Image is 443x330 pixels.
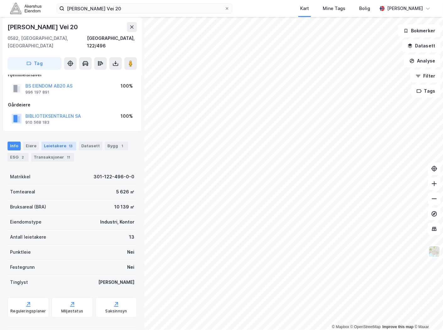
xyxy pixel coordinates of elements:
[41,142,76,150] div: Leietakere
[100,218,134,226] div: Industri, Kontor
[105,309,127,314] div: Saksinnsyn
[410,70,440,82] button: Filter
[65,154,72,160] div: 11
[10,218,41,226] div: Eiendomstype
[412,300,443,330] iframe: Chat Widget
[10,233,46,241] div: Antall leietakere
[412,300,443,330] div: Kontrollprogram for chat
[8,22,79,32] div: [PERSON_NAME] Vei 20
[8,57,62,70] button: Tag
[116,188,134,196] div: 5 626 ㎡
[127,263,134,271] div: Nei
[8,35,87,50] div: 0582, [GEOGRAPHIC_DATA], [GEOGRAPHIC_DATA]
[23,142,39,150] div: Eiere
[68,143,74,149] div: 13
[10,248,31,256] div: Punktleie
[127,248,134,256] div: Nei
[10,309,46,314] div: Reguleringsplaner
[8,153,29,162] div: ESG
[25,120,49,125] div: 910 568 183
[8,142,21,150] div: Info
[94,173,134,181] div: 301-122-496-0-0
[404,55,440,67] button: Analyse
[323,5,345,12] div: Mine Tags
[428,246,440,257] img: Z
[121,112,133,120] div: 100%
[121,82,133,90] div: 100%
[64,4,224,13] input: Søk på adresse, matrikkel, gårdeiere, leietakere eller personer
[382,325,413,329] a: Improve this map
[10,263,35,271] div: Festegrunn
[350,325,381,329] a: OpenStreetMap
[20,154,26,160] div: 2
[359,5,370,12] div: Bolig
[129,233,134,241] div: 13
[31,153,74,162] div: Transaksjoner
[79,142,102,150] div: Datasett
[105,142,128,150] div: Bygg
[25,90,49,95] div: 996 197 891
[98,279,134,286] div: [PERSON_NAME]
[10,3,41,14] img: akershus-eiendom-logo.9091f326c980b4bce74ccdd9f866810c.svg
[10,203,46,211] div: Bruksareal (BRA)
[114,203,134,211] div: 10 139 ㎡
[8,101,137,109] div: Gårdeiere
[300,5,309,12] div: Kart
[10,188,35,196] div: Tomteareal
[10,279,28,286] div: Tinglyst
[119,143,126,149] div: 1
[411,85,440,97] button: Tags
[398,24,440,37] button: Bokmerker
[87,35,137,50] div: [GEOGRAPHIC_DATA], 122/496
[10,173,30,181] div: Matrikkel
[61,309,83,314] div: Miljøstatus
[387,5,423,12] div: [PERSON_NAME]
[402,40,440,52] button: Datasett
[332,325,349,329] a: Mapbox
